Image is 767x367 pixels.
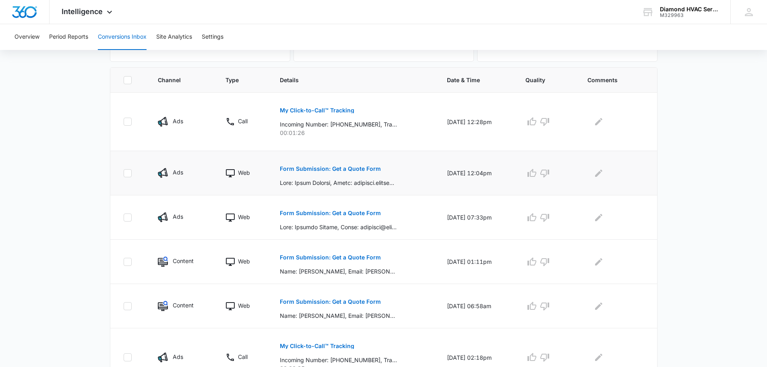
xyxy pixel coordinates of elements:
button: My Click-to-Call™ Tracking [280,336,354,356]
td: [DATE] 07:33pm [437,195,516,240]
span: Quality [525,76,556,84]
p: Web [238,168,250,177]
td: [DATE] 12:28pm [437,93,516,151]
td: [DATE] 06:58am [437,284,516,328]
p: Web [238,301,250,310]
div: account id [660,12,719,18]
p: Lore: Ipsum Dolorsi, Ametc: adipisci.elitseddoeiu@tempo.inc, Utlab: 5735683161, Etdol magnaal eni... [280,178,397,187]
button: Edit Comments [592,255,605,268]
button: Overview [14,24,39,50]
p: Incoming Number: [PHONE_NUMBER], Tracking Number: [PHONE_NUMBER], Ring To: [PHONE_NUMBER], Caller... [280,120,397,129]
button: Form Submission: Get a Quote Form [280,292,381,311]
p: Form Submission: Get a Quote Form [280,255,381,260]
p: Name: [PERSON_NAME], Email: [PERSON_NAME][EMAIL_ADDRESS][PERSON_NAME][DOMAIN_NAME], Phone: [PHONE... [280,311,397,320]
p: Ads [173,117,183,125]
span: Intelligence [62,7,103,16]
button: Edit Comments [592,167,605,180]
p: Ads [173,352,183,361]
p: Content [173,301,194,309]
p: Form Submission: Get a Quote Form [280,166,381,172]
td: [DATE] 12:04pm [437,151,516,195]
p: Ads [173,168,183,176]
button: My Click-to-Call™ Tracking [280,101,354,120]
button: Form Submission: Get a Quote Form [280,159,381,178]
p: Ads [173,212,183,221]
button: Site Analytics [156,24,192,50]
td: [DATE] 01:11pm [437,240,516,284]
button: Form Submission: Get a Quote Form [280,248,381,267]
div: account name [660,6,719,12]
p: Incoming Number: [PHONE_NUMBER], Tracking Number: [PHONE_NUMBER], Ring To: [PHONE_NUMBER], Caller... [280,356,397,364]
span: Date & Time [447,76,494,84]
button: Edit Comments [592,211,605,224]
p: Web [238,213,250,221]
button: Conversions Inbox [98,24,147,50]
span: Type [225,76,249,84]
button: Edit Comments [592,300,605,313]
span: Details [280,76,416,84]
p: Call [238,352,248,361]
p: Call [238,117,248,125]
p: Lore: Ipsumdo Sitame, Conse: adipisci@elits.doe, Tempo: 5383374958, Incid utlabor etd mag aliquae... [280,223,397,231]
button: Form Submission: Get a Quote Form [280,203,381,223]
p: 00:01:26 [280,129,428,137]
p: My Click-to-Call™ Tracking [280,343,354,349]
p: My Click-to-Call™ Tracking [280,108,354,113]
button: Settings [202,24,223,50]
p: Web [238,257,250,265]
button: Period Reports [49,24,88,50]
p: Name: [PERSON_NAME], Email: [PERSON_NAME][EMAIL_ADDRESS][DOMAIN_NAME], Phone: [PHONE_NUMBER], Whi... [280,267,397,276]
p: Form Submission: Get a Quote Form [280,299,381,305]
button: Edit Comments [592,351,605,364]
button: Edit Comments [592,115,605,128]
span: Channel [158,76,194,84]
p: Content [173,257,194,265]
p: Form Submission: Get a Quote Form [280,210,381,216]
span: Comments [587,76,632,84]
